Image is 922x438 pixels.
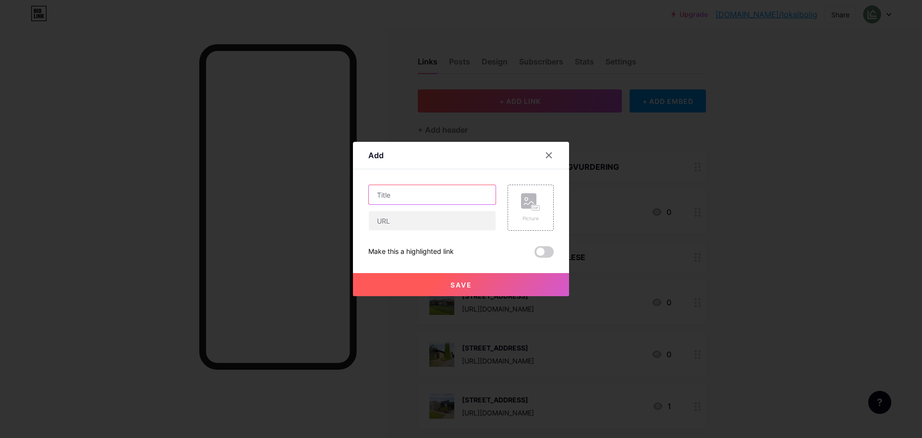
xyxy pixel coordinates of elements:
div: Make this a highlighted link [368,246,454,258]
div: Picture [521,215,540,222]
input: URL [369,211,496,230]
div: Add [368,150,384,161]
span: Save [450,281,472,289]
input: Title [369,185,496,204]
button: Save [353,273,569,296]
